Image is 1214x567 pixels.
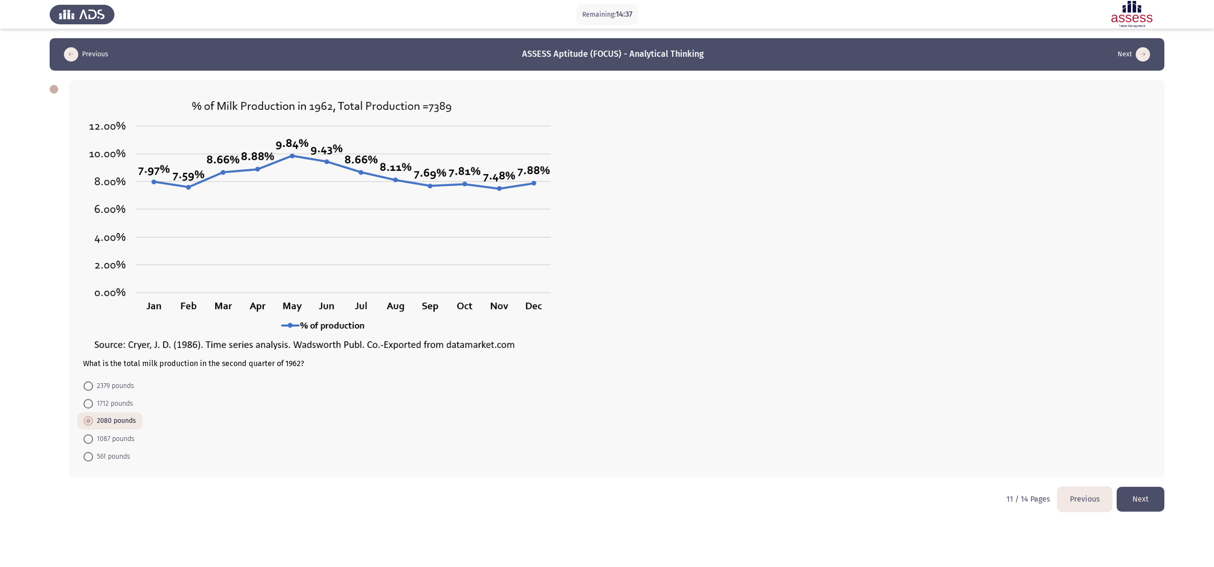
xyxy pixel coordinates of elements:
[1117,487,1164,511] button: load next page
[83,92,1150,368] div: What is the total milk production in the second quarter of 1962?
[93,398,133,409] span: 1712 pounds
[93,451,130,462] span: 561 pounds
[522,48,704,60] h3: ASSESS Aptitude (FOCUS) - Analytical Thinking
[83,92,560,357] img: RU5fUk5DXzExLnBuZzE2OTEzMTA5MDQxMjU=.png
[582,9,632,21] p: Remaining:
[1115,47,1153,62] button: load next page
[93,433,135,445] span: 1087 pounds
[616,10,632,19] span: 14:37
[1006,494,1050,504] p: 11 / 14 Pages
[93,415,136,427] span: 2080 pounds
[93,380,134,392] span: 2379 pounds
[50,1,115,28] img: Assess Talent Management logo
[61,47,111,62] button: load previous page
[1057,487,1112,511] button: load previous page
[1099,1,1164,28] img: Assessment logo of ASSESS Focus 4 Module Assessment (EN/AR) (Basic - IB)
